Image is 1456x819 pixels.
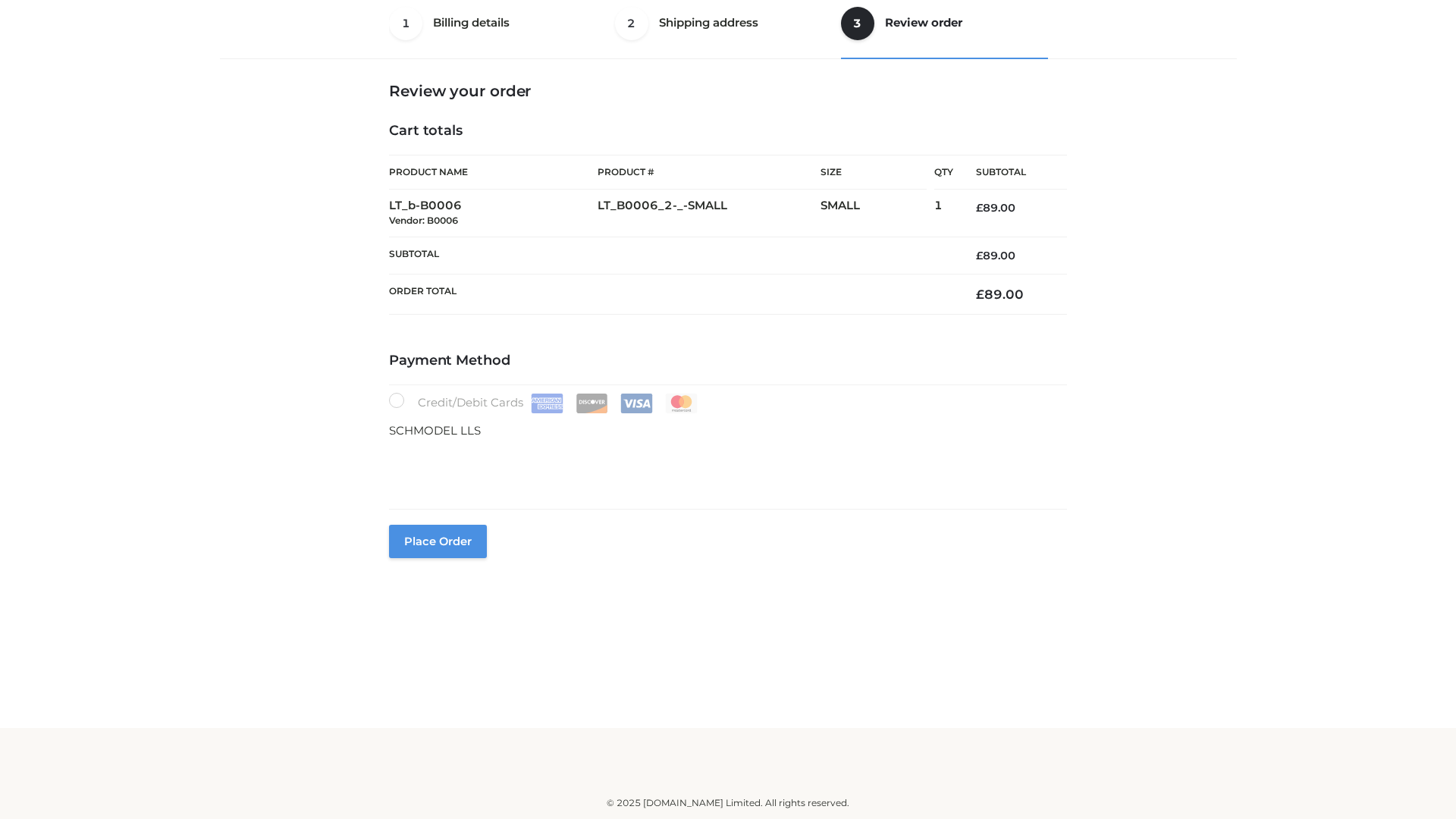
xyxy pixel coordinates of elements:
[934,190,953,237] td: 1
[976,249,983,262] span: £
[389,82,1067,100] h3: Review your order
[389,155,598,190] th: Product Name
[389,421,1067,441] p: SCHMODEL LLS
[389,190,598,237] td: LT_b-B0006
[598,155,821,190] th: Product #
[389,215,458,226] small: Vendor: B0006
[976,287,984,302] span: £
[665,394,698,413] img: Mastercard
[389,275,953,315] th: Order Total
[576,394,608,413] img: Discover
[821,155,927,190] th: Size
[976,201,983,215] span: £
[225,795,1231,811] div: © 2025 [DOMAIN_NAME] Limited. All rights reserved.
[976,287,1024,302] bdi: 89.00
[531,394,563,413] img: Amex
[953,155,1067,190] th: Subtotal
[389,237,953,274] th: Subtotal
[386,437,1064,492] iframe: Secure payment input frame
[389,353,1067,369] h4: Payment Method
[389,393,699,413] label: Credit/Debit Cards
[389,525,487,558] button: Place order
[934,155,953,190] th: Qty
[976,249,1015,262] bdi: 89.00
[976,201,1015,215] bdi: 89.00
[598,190,821,237] td: LT_B0006_2-_-SMALL
[620,394,653,413] img: Visa
[389,123,1067,140] h4: Cart totals
[821,190,934,237] td: SMALL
